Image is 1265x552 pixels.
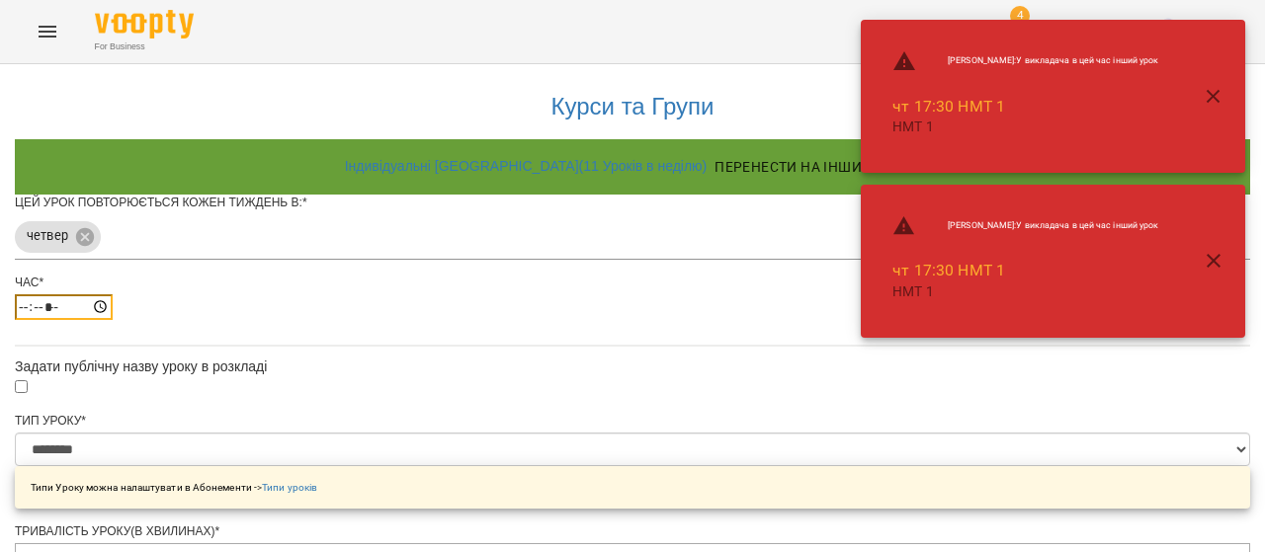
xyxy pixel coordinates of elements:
[25,94,1240,119] h3: Курси та Групи
[15,523,1250,540] div: Тривалість уроку(в хвилинах)
[345,158,708,174] a: Індивідуальні [GEOGRAPHIC_DATA] ( 11 Уроків в неділю )
[24,8,71,55] button: Menu
[95,10,194,39] img: Voopty Logo
[892,282,1158,302] p: НМТ 1
[892,118,1158,137] p: НМТ 1
[15,227,80,246] span: четвер
[877,206,1174,246] li: [PERSON_NAME] : У викладача в цей час інший урок
[15,413,1250,430] div: Тип Уроку
[15,275,1250,291] div: Час
[15,221,101,253] div: четвер
[707,149,920,185] button: Перенести на інший курс
[95,40,194,53] span: For Business
[15,215,1250,260] div: четвер
[892,261,1005,279] a: чт 17:30 НМТ 1
[15,195,1250,211] div: Цей урок повторюється кожен тиждень в:
[1010,6,1030,26] span: 4
[15,356,1250,376] div: Задати публічну назву уроку в розкладі
[31,480,317,495] p: Типи Уроку можна налаштувати в Абонементи ->
[877,41,1174,81] li: [PERSON_NAME] : У викладача в цей час інший урок
[262,482,317,493] a: Типи уроків
[892,97,1005,116] a: чт 17:30 НМТ 1
[715,155,912,179] span: Перенести на інший курс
